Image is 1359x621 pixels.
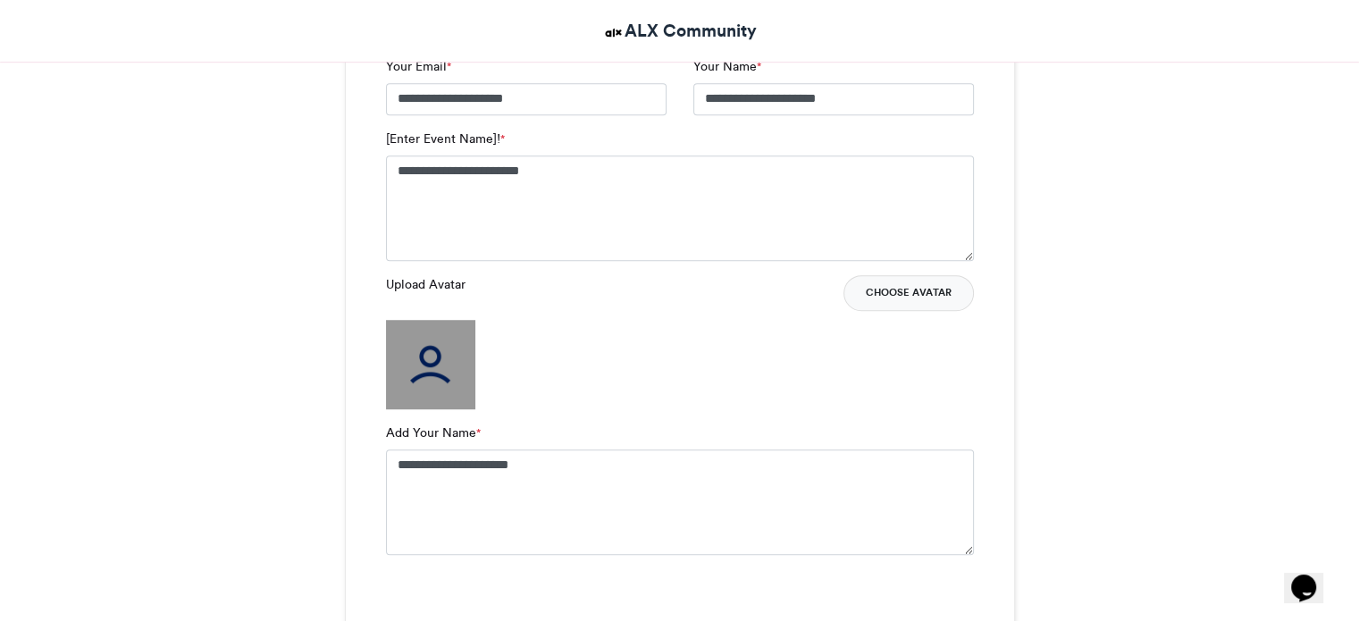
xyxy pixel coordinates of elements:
label: [Enter Event Name]! [386,130,505,148]
a: ALX Community [602,18,757,44]
label: Upload Avatar [386,275,466,294]
img: user_filled.png [386,320,475,409]
label: Your Email [386,57,451,76]
img: ALX Community [602,21,625,44]
label: Add Your Name [386,424,481,442]
label: Your Name [693,57,761,76]
iframe: chat widget [1284,550,1341,603]
button: Choose Avatar [843,275,974,311]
